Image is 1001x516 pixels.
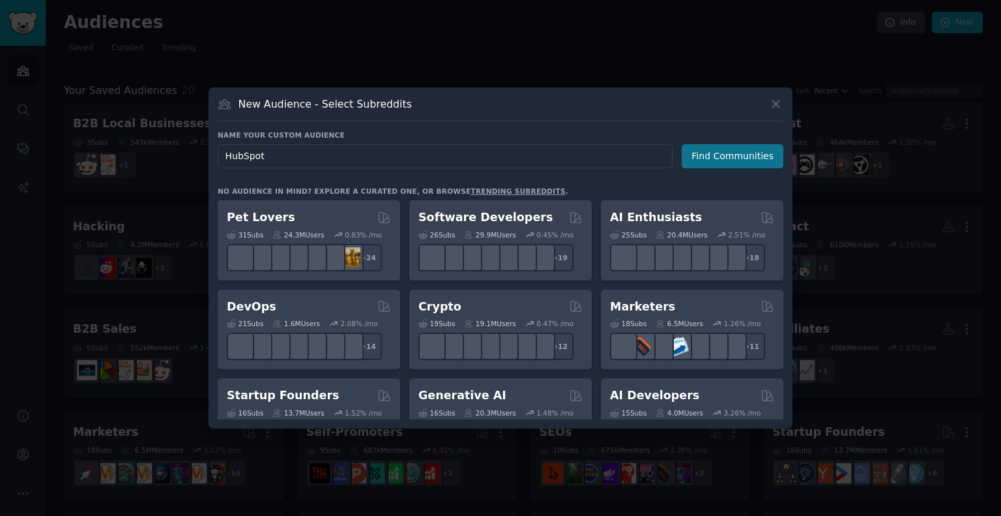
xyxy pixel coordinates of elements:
[610,408,646,417] div: 15 Sub s
[705,337,725,357] img: MarketingResearch
[249,337,269,357] img: AWS_Certified_Experts
[669,337,689,357] img: Emailmarketing
[267,247,287,267] img: leopardgeckos
[546,333,573,360] div: + 12
[418,299,461,315] h2: Crypto
[650,337,671,357] img: AskMarketing
[514,337,534,357] img: CryptoNews
[267,337,287,357] img: Docker_DevOps
[304,247,324,267] img: cockatiel
[227,319,263,328] div: 21 Sub s
[340,247,360,267] img: dogbreed
[239,97,412,111] h3: New Audience - Select Subreddits
[632,337,652,357] img: bigseo
[231,247,251,267] img: herpetology
[536,408,573,417] div: 1.48 % /mo
[536,230,573,239] div: 0.45 % /mo
[459,337,479,357] img: ethstaker
[218,130,783,140] h3: Name your custom audience
[546,244,573,271] div: + 19
[418,209,553,226] h2: Software Developers
[355,244,382,271] div: + 24
[422,337,442,357] img: ethfinance
[738,244,765,271] div: + 18
[249,247,269,267] img: ballpython
[340,337,360,357] img: PlatformEngineers
[610,209,702,226] h2: AI Enthusiasts
[687,337,707,357] img: googleads
[459,247,479,267] img: learnjavascript
[355,333,382,360] div: + 14
[656,319,703,328] div: 6.5M Users
[227,387,339,404] h2: Startup Founders
[724,408,761,417] div: 3.26 % /mo
[723,247,744,267] img: ArtificalIntelligence
[495,337,515,357] img: defiblockchain
[231,337,251,357] img: azuredevops
[227,230,263,239] div: 31 Sub s
[682,144,783,168] button: Find Communities
[738,333,765,360] div: + 11
[610,387,699,404] h2: AI Developers
[495,247,515,267] img: reactnative
[471,187,565,195] a: trending subreddits
[272,230,324,239] div: 24.3M Users
[632,247,652,267] img: DeepSeek
[272,408,324,417] div: 13.7M Users
[272,319,320,328] div: 1.6M Users
[285,337,306,357] img: DevOpsLinks
[422,247,442,267] img: software
[724,319,761,328] div: 1.26 % /mo
[614,337,634,357] img: content_marketing
[441,337,461,357] img: 0xPolygon
[687,247,707,267] img: chatgpt_prompts_
[218,187,568,196] div: No audience in mind? Explore a curated one, or browse .
[464,230,515,239] div: 29.9M Users
[532,247,552,267] img: elixir
[477,247,497,267] img: iOSProgramming
[418,230,455,239] div: 26 Sub s
[669,247,689,267] img: chatgpt_promptDesign
[514,247,534,267] img: AskComputerScience
[723,337,744,357] img: OnlineMarketing
[705,247,725,267] img: OpenAIDev
[418,319,455,328] div: 19 Sub s
[650,247,671,267] img: AItoolsCatalog
[322,337,342,357] img: aws_cdk
[304,337,324,357] img: platformengineering
[464,319,515,328] div: 19.1M Users
[610,230,646,239] div: 25 Sub s
[728,230,765,239] div: 2.51 % /mo
[341,319,378,328] div: 2.08 % /mo
[218,144,673,168] input: Pick a short name, like "Digital Marketers" or "Movie-Goers"
[227,209,295,226] h2: Pet Lovers
[441,247,461,267] img: csharp
[227,408,263,417] div: 16 Sub s
[322,247,342,267] img: PetAdvice
[532,337,552,357] img: defi_
[227,299,276,315] h2: DevOps
[614,247,634,267] img: GoogleGeminiAI
[345,230,382,239] div: 0.83 % /mo
[345,408,382,417] div: 1.52 % /mo
[610,319,646,328] div: 18 Sub s
[536,319,573,328] div: 0.47 % /mo
[477,337,497,357] img: web3
[464,408,515,417] div: 20.3M Users
[418,387,506,404] h2: Generative AI
[285,247,306,267] img: turtle
[656,408,703,417] div: 4.0M Users
[418,408,455,417] div: 16 Sub s
[656,230,707,239] div: 20.4M Users
[610,299,675,315] h2: Marketers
